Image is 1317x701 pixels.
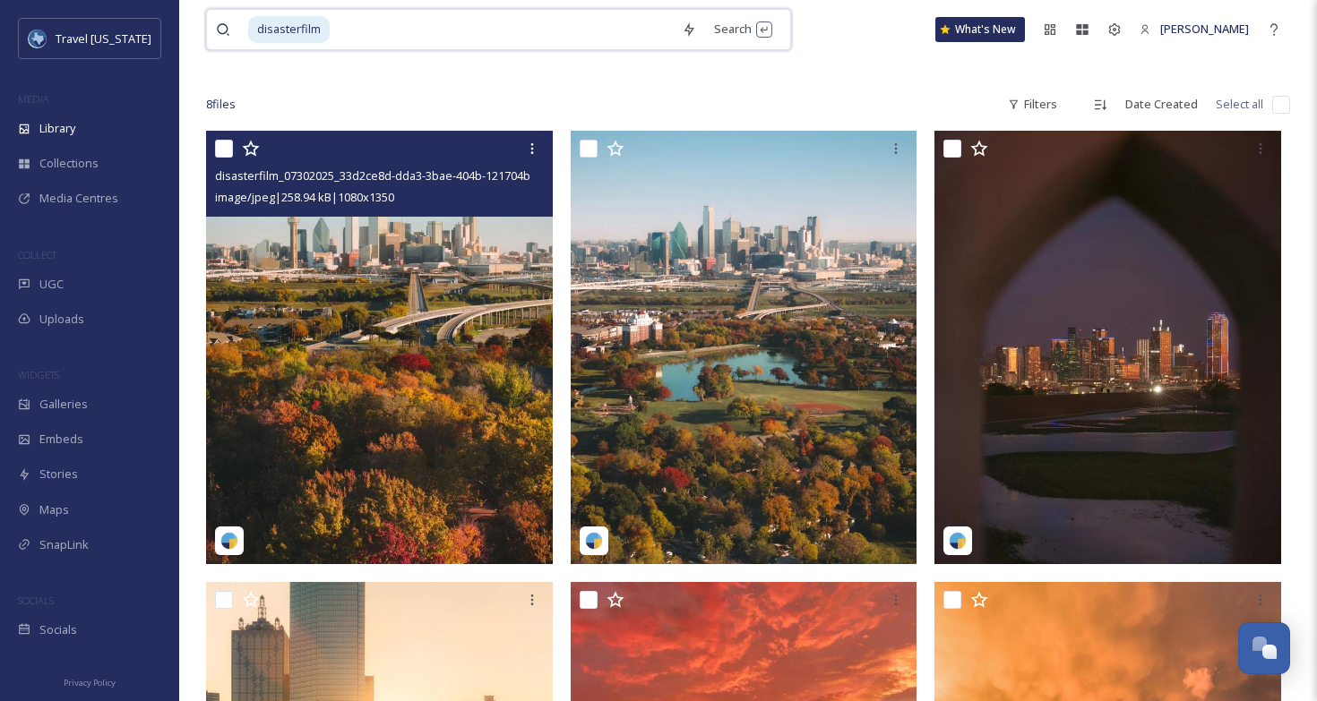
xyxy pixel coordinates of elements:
[39,536,89,553] span: SnapLink
[705,12,781,47] div: Search
[64,671,116,692] a: Privacy Policy
[39,396,88,413] span: Galleries
[1160,21,1249,37] span: [PERSON_NAME]
[18,594,54,607] span: SOCIALS
[39,190,118,207] span: Media Centres
[220,532,238,550] img: snapsea-logo.png
[39,311,84,328] span: Uploads
[39,120,75,137] span: Library
[1131,12,1258,47] a: [PERSON_NAME]
[39,155,99,172] span: Collections
[1116,87,1207,122] div: Date Created
[935,17,1025,42] a: What's New
[1238,622,1290,674] button: Open Chat
[18,92,49,106] span: MEDIA
[29,30,47,47] img: images%20%281%29.jpeg
[571,131,917,564] img: disasterfilm_07302025_d045770d-067e-99e4-0024-dce799b0ec5d.jpg
[215,167,579,184] span: disasterfilm_07302025_33d2ce8d-dda3-3bae-404b-121704b4f6a4.jpg
[18,368,59,381] span: WIDGETS
[949,532,967,550] img: snapsea-logo.png
[1216,96,1263,113] span: Select all
[39,431,83,448] span: Embeds
[64,677,116,688] span: Privacy Policy
[248,16,330,42] span: disasterfilm
[585,532,603,550] img: snapsea-logo.png
[999,87,1066,122] div: Filters
[934,131,1281,564] img: disasterfilm_07292025_7df9a2c9-6a5a-9a89-a1c2-29b975e6679d.jpg
[39,621,77,638] span: Socials
[39,276,64,293] span: UGC
[39,501,69,518] span: Maps
[18,248,56,261] span: COLLECT
[215,189,394,205] span: image/jpeg | 258.94 kB | 1080 x 1350
[39,466,78,483] span: Stories
[206,131,553,564] img: disasterfilm_07302025_33d2ce8d-dda3-3bae-404b-121704b4f6a4.jpg
[56,30,151,47] span: Travel [US_STATE]
[206,96,236,113] span: 8 file s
